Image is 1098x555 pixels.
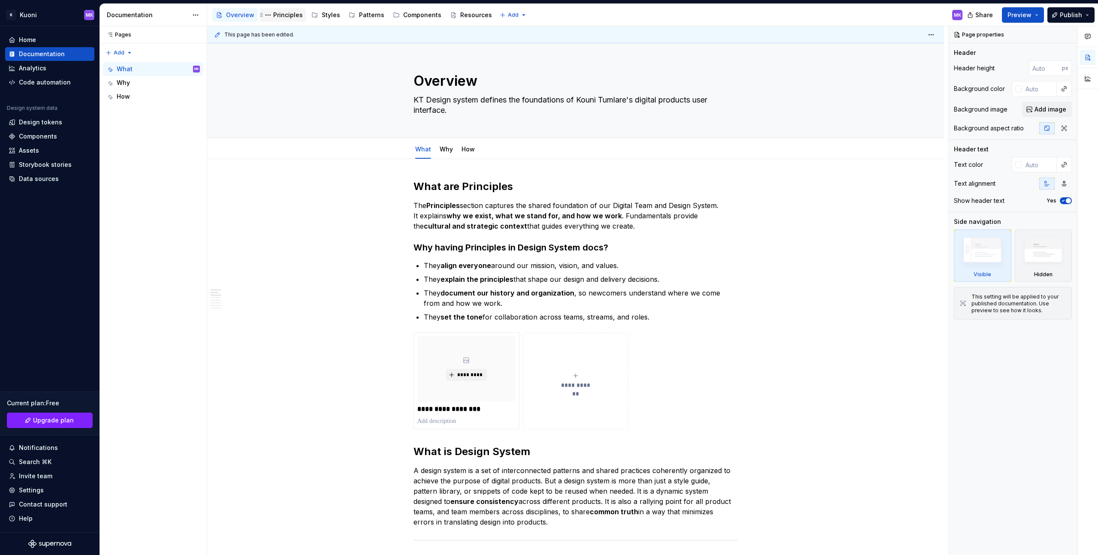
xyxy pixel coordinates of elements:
[19,175,59,183] div: Data sources
[1015,229,1072,282] div: Hidden
[5,483,94,497] a: Settings
[7,413,93,428] a: Upgrade plan
[508,12,519,18] span: Add
[5,33,94,47] a: Home
[1047,7,1095,23] button: Publish
[103,47,135,59] button: Add
[424,222,527,230] strong: cultural and strategic context
[224,31,294,38] span: This page has been edited.
[117,92,130,101] div: How
[954,105,1008,114] div: Background image
[446,8,495,22] a: Resources
[1008,11,1032,19] span: Preview
[19,458,51,466] div: Search ⌘K
[460,11,492,19] div: Resources
[5,455,94,469] button: Search ⌘K
[497,9,529,21] button: Add
[322,11,340,19] div: Styles
[413,445,738,458] h2: What is Design System
[226,11,254,19] div: Overview
[1062,65,1068,72] p: px
[413,180,738,193] h2: What are Principles
[412,93,736,117] textarea: KT Design system defines the foundations of Kouni Tumlare's digital products user interface.
[194,65,199,73] div: MK
[103,62,203,76] a: WhatMK
[975,11,993,19] span: Share
[259,8,306,22] a: Principles
[954,217,1001,226] div: Side navigation
[19,36,36,44] div: Home
[954,179,995,188] div: Text alignment
[1034,271,1053,278] div: Hidden
[7,105,57,112] div: Design system data
[103,90,203,103] a: How
[446,211,622,220] strong: why we exist, what we stand for, and how we work
[5,512,94,525] button: Help
[424,288,738,308] p: They , so newcomers understand where we come from and how we work.
[954,160,983,169] div: Text color
[954,124,1024,133] div: Background aspect ratio
[954,48,976,57] div: Header
[458,140,478,158] div: How
[440,145,453,153] a: Why
[273,11,303,19] div: Principles
[440,289,574,297] strong: document our history and organization
[5,158,94,172] a: Storybook stories
[974,271,991,278] div: Visible
[971,293,1066,314] div: This setting will be applied to your published documentation. Use preview to see how it looks.
[415,145,431,153] a: What
[1002,7,1044,23] button: Preview
[19,50,65,58] div: Documentation
[19,472,52,480] div: Invite team
[308,8,344,22] a: Styles
[412,71,736,91] textarea: Overview
[1022,102,1072,117] button: Add image
[86,12,93,18] div: MK
[426,201,460,210] strong: Principles
[954,229,1011,282] div: Visible
[1029,60,1062,76] input: Auto
[359,11,384,19] div: Patterns
[5,61,94,75] a: Analytics
[212,8,258,22] a: Overview
[28,540,71,548] svg: Supernova Logo
[117,78,130,87] div: Why
[5,441,94,455] button: Notifications
[5,144,94,157] a: Assets
[954,84,1005,93] div: Background color
[345,8,388,22] a: Patterns
[5,75,94,89] a: Code automation
[5,115,94,129] a: Design tokens
[440,261,491,270] strong: align everyone
[5,469,94,483] a: Invite team
[413,242,608,253] strong: Why having Principles in Design System docs?
[954,64,995,72] div: Header height
[212,6,495,24] div: Page tree
[389,8,445,22] a: Components
[1022,157,1057,172] input: Auto
[5,498,94,511] button: Contact support
[424,260,738,271] p: They around our mission, vision, and values.
[19,486,44,495] div: Settings
[19,132,57,141] div: Components
[6,10,16,20] div: K
[19,443,58,452] div: Notifications
[424,312,738,322] p: They for collaboration across teams, streams, and roles.
[462,145,475,153] a: How
[19,500,67,509] div: Contact support
[19,514,33,523] div: Help
[1035,105,1066,114] span: Add image
[403,11,441,19] div: Components
[5,47,94,61] a: Documentation
[1047,197,1056,204] label: Yes
[107,11,188,19] div: Documentation
[5,130,94,143] a: Components
[117,65,133,73] div: What
[412,140,434,158] div: What
[424,274,738,284] p: They that shape our design and delivery decisions.
[7,399,93,407] div: Current plan : Free
[963,7,998,23] button: Share
[2,6,98,24] button: KKuoniMK
[19,146,39,155] div: Assets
